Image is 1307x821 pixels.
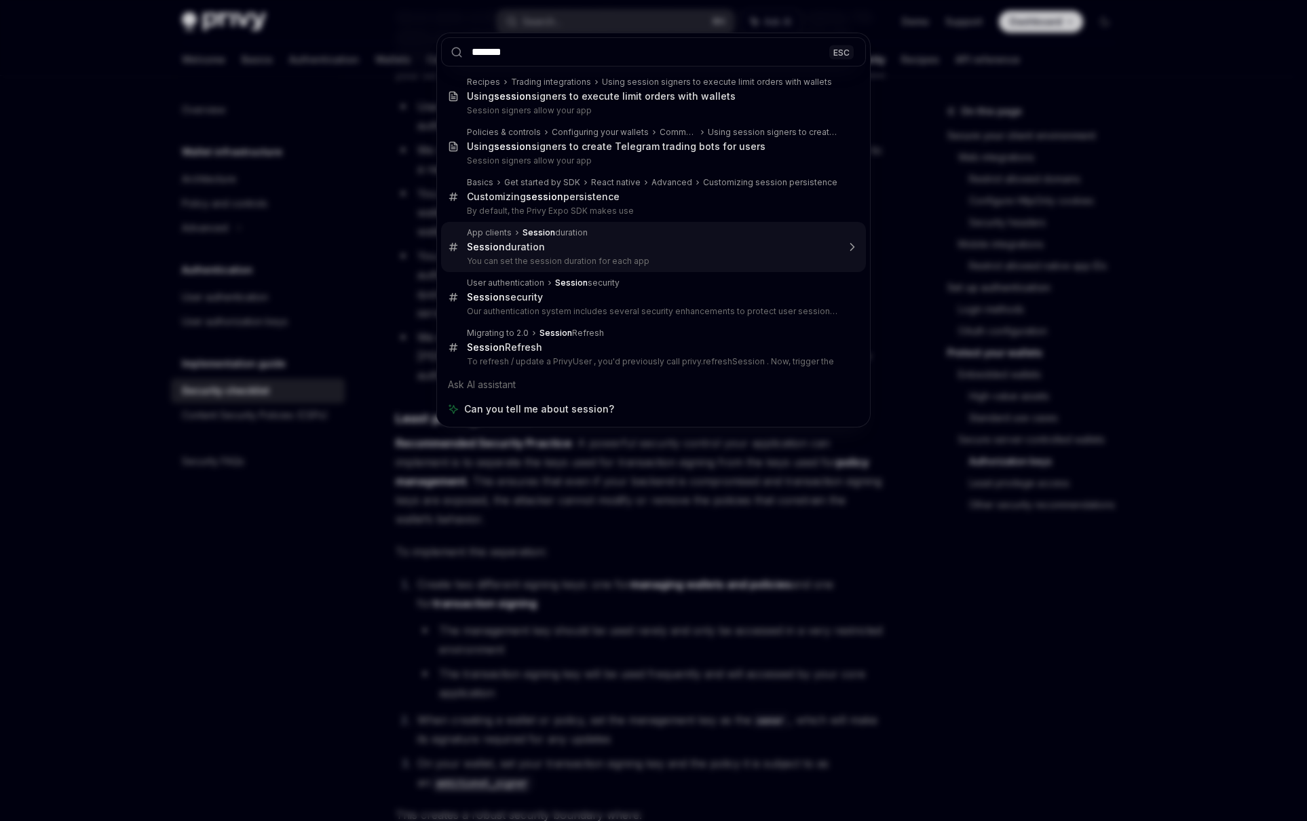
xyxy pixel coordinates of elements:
div: Customizing persistence [467,191,620,203]
div: Customizing session persistence [703,177,837,188]
div: Configuring your wallets [552,127,649,138]
div: React native [591,177,641,188]
div: Refresh [539,328,604,339]
b: session [494,140,531,152]
div: Common use cases [660,127,697,138]
div: Using signers to create Telegram trading bots for users [467,140,765,153]
div: security [467,291,543,303]
div: Refresh [467,341,542,354]
div: Ask AI assistant [441,373,866,397]
p: By default, the Privy Expo SDK makes use [467,206,837,216]
div: Basics [467,177,493,188]
p: Session signers allow your app [467,105,837,116]
p: To refresh / update a PrivyUser , you'd previously call privy.refreshSession . Now, trigger the [467,356,837,367]
div: ESC [829,45,854,59]
div: duration [523,227,588,238]
span: Can you tell me about session? [464,402,614,416]
b: session [526,191,563,202]
div: App clients [467,227,512,238]
div: Using session signers to execute limit orders with wallets [602,77,832,88]
div: Using session signers to create Telegram trading bots for users [708,127,837,138]
div: Using signers to execute limit orders with wallets [467,90,736,102]
div: Policies & controls [467,127,541,138]
div: Migrating to 2.0 [467,328,529,339]
b: Session [467,241,505,252]
b: Session [539,328,572,338]
div: Advanced [651,177,692,188]
div: Get started by SDK [504,177,580,188]
b: Session [467,291,505,303]
div: Recipes [467,77,500,88]
b: Session [523,227,555,237]
div: User authentication [467,278,544,288]
p: Our authentication system includes several security enhancements to protect user sessions. When usi [467,306,837,317]
div: duration [467,241,545,253]
b: Session [555,278,588,288]
div: Trading integrations [511,77,591,88]
div: security [555,278,620,288]
p: You can set the session duration for each app [467,256,837,267]
b: session [494,90,531,102]
p: Session signers allow your app [467,155,837,166]
b: Session [467,341,505,353]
